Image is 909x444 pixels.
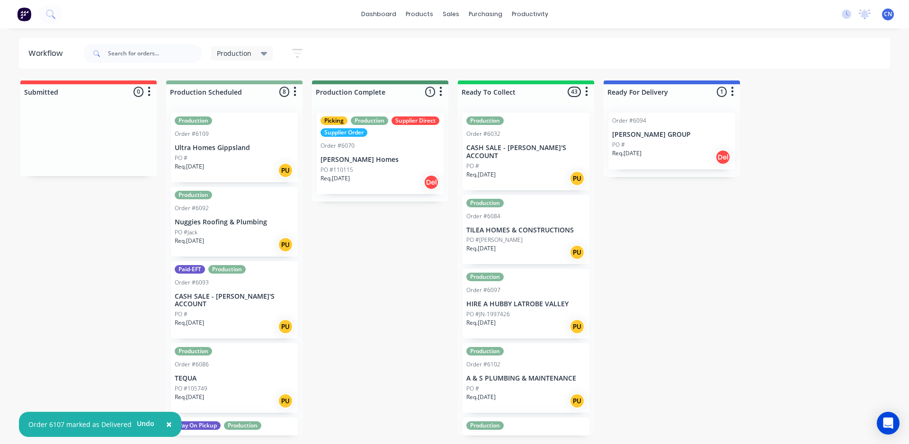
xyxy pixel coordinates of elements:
div: Production [351,116,388,125]
div: Order #6092 [175,204,209,213]
div: PU [570,171,585,186]
div: Order #6093 [175,278,209,287]
div: Order 6107 marked as Delivered [28,419,132,429]
p: PO # [466,384,479,393]
p: PO # [175,310,187,319]
p: PO #110115 [321,166,353,174]
div: Production [466,199,504,207]
div: Open Intercom Messenger [877,412,900,435]
p: Req. [DATE] [175,393,204,401]
p: Req. [DATE] [175,319,204,327]
p: Req. [DATE] [466,319,496,327]
div: Order #6102 [466,360,500,369]
p: CASH SALE - [PERSON_NAME]'S ACCOUNT [175,293,294,309]
p: Req. [DATE] [175,237,204,245]
p: Ultra Homes Gippsland [175,144,294,152]
p: A & S PLUMBING & MAINTENANCE [466,374,586,382]
div: Pay On Pickup [175,421,221,430]
div: Paid-EFT [175,265,205,274]
div: Production [224,421,261,430]
div: Order #6032 [466,130,500,138]
div: PU [570,245,585,260]
div: PU [278,163,293,178]
div: ProductionOrder #6102A & S PLUMBING & MAINTENANCEPO #Req.[DATE]PU [463,343,589,413]
div: PU [570,393,585,408]
p: PO #105749 [175,384,207,393]
div: ProductionOrder #6092Nuggies Roofing & PlumbingPO #JackReq.[DATE]PU [171,187,298,257]
div: Picking [321,116,348,125]
p: PO # [466,162,479,170]
div: Order #6109 [175,130,209,138]
p: HIRE A HUBBY LATROBE VALLEY [466,300,586,308]
p: Req. [DATE] [466,244,496,253]
p: Req. [DATE] [175,162,204,171]
span: × [166,417,172,431]
div: ProductionOrder #6086TEQUAPO #105749Req.[DATE]PU [171,343,298,413]
div: Production [208,265,246,274]
div: ProductionOrder #6084TILEA HOMES & CONSTRUCTIONSPO #[PERSON_NAME]Req.[DATE]PU [463,195,589,265]
button: Close [157,413,181,436]
div: Order #6094[PERSON_NAME] GROUPPO #Req.[DATE]Del [608,113,735,169]
div: PU [278,393,293,408]
div: Production [175,116,212,125]
div: Production [466,421,504,430]
div: Supplier Direct [392,116,439,125]
div: Order #6097 [466,286,500,294]
div: Paid-EFTProductionOrder #6093CASH SALE - [PERSON_NAME]'S ACCOUNTPO #Req.[DATE]PU [171,261,298,339]
div: ProductionOrder #6109Ultra Homes GippslandPO #Req.[DATE]PU [171,113,298,182]
p: PO #JN-1997426 [466,310,510,319]
span: Production [217,48,251,58]
p: Req. [DATE] [612,149,642,158]
p: PO #[PERSON_NAME] [466,236,523,244]
div: Production [175,347,212,355]
div: Order #6084 [466,212,500,221]
div: ProductionOrder #6032CASH SALE - [PERSON_NAME]'S ACCOUNTPO #Req.[DATE]PU [463,113,589,190]
div: Production [466,347,504,355]
input: Search for orders... [108,44,202,63]
div: Order #6086 [175,360,209,369]
p: [PERSON_NAME] Homes [321,156,440,164]
p: PO #Jack [175,228,197,237]
p: PO # [612,141,625,149]
div: Production [175,191,212,199]
p: Req. [DATE] [466,170,496,179]
p: TILEA HOMES & CONSTRUCTIONS [466,226,586,234]
div: sales [438,7,464,21]
button: Undo [132,417,160,431]
div: PickingProductionSupplier DirectSupplier OrderOrder #6070[PERSON_NAME] HomesPO #110115Req.[DATE]Del [317,113,444,194]
div: products [401,7,438,21]
div: Supplier Order [321,128,367,137]
p: Req. [DATE] [321,174,350,183]
p: Nuggies Roofing & Plumbing [175,218,294,226]
div: PU [278,319,293,334]
p: Req. [DATE] [466,393,496,401]
span: CN [884,10,892,18]
p: PO # [175,154,187,162]
p: [PERSON_NAME] GROUP [612,131,731,139]
div: Workflow [28,48,67,59]
div: Order #6108 [466,435,500,443]
p: CASH SALE - [PERSON_NAME]'S ACCOUNT [466,144,586,160]
div: PU [570,319,585,334]
div: purchasing [464,7,507,21]
p: TEQUA [175,374,294,382]
div: Production [466,273,504,281]
a: dashboard [356,7,401,21]
div: productivity [507,7,553,21]
div: Del [715,150,731,165]
div: PU [278,237,293,252]
div: Order #6094 [612,116,646,125]
div: Order #5986 [175,435,209,443]
div: Production [466,116,504,125]
img: Factory [17,7,31,21]
div: ProductionOrder #6097HIRE A HUBBY LATROBE VALLEYPO #JN-1997426Req.[DATE]PU [463,269,589,338]
div: Order #6070 [321,142,355,150]
div: Del [424,175,439,190]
